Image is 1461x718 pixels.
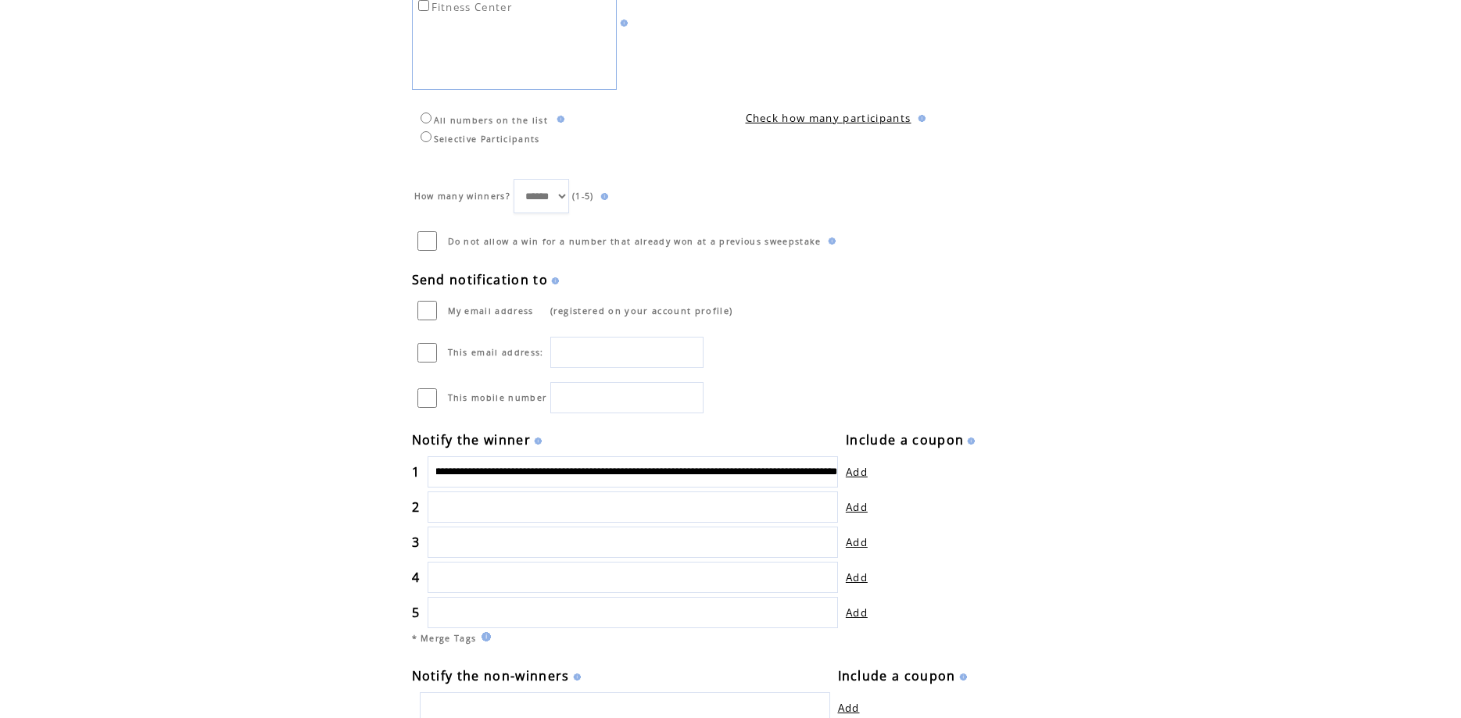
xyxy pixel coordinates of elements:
[412,604,420,621] span: 5
[617,20,628,27] img: help.gif
[825,238,836,245] img: help.gif
[412,498,420,516] span: 2
[421,131,431,142] input: Selective Participants
[417,134,540,145] label: Selective Participants
[417,115,549,126] label: All numbers on the list
[846,570,868,584] a: Add
[550,305,733,316] span: (registered on your account profile)
[570,673,581,680] img: help.gif
[964,438,975,445] img: help.gif
[412,569,420,586] span: 4
[448,305,534,316] span: My email address
[572,191,594,202] span: (1-5)
[531,438,542,445] img: help.gif
[412,271,549,288] span: Send notification to
[448,347,544,358] span: This email address:
[846,431,964,448] span: Include a coupon
[846,465,868,479] a: Add
[414,191,511,202] span: How many winners?
[846,500,868,514] a: Add
[412,463,420,480] span: 1
[477,632,491,641] img: help.gif
[412,633,477,644] span: * Merge Tags
[746,111,911,125] a: Check how many participants
[548,277,559,284] img: help.gif
[846,605,868,620] a: Add
[838,667,956,684] span: Include a coupon
[448,236,822,247] span: Do not allow a win for a number that already won at a previous sweepstake
[838,701,860,715] a: Add
[412,667,570,684] span: Notify the non-winners
[412,534,420,551] span: 3
[597,193,608,200] img: help.gif
[412,431,532,448] span: Notify the winner
[956,673,967,680] img: help.gif
[915,115,926,122] img: help.gif
[553,116,564,123] img: help.gif
[846,535,868,549] a: Add
[421,113,431,123] input: All numbers on the list
[448,392,547,403] span: This mobile number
